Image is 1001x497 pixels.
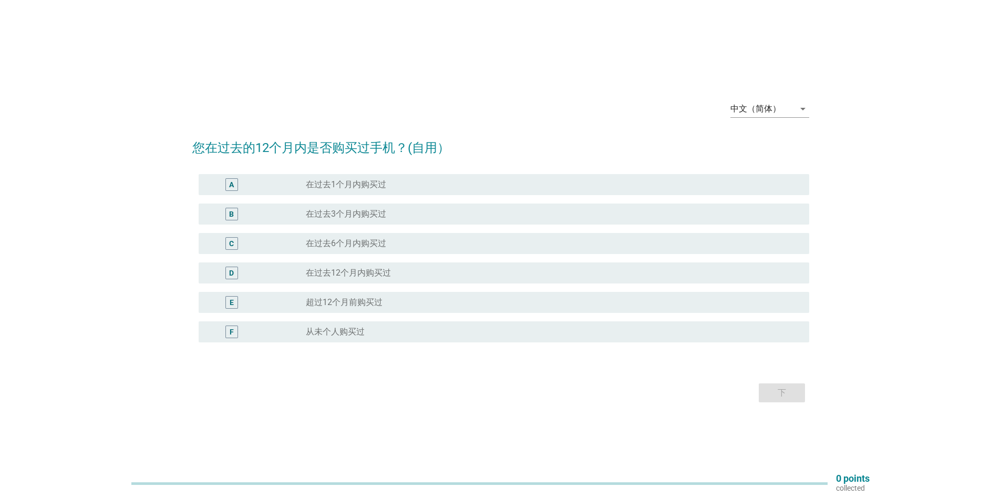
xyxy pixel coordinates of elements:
div: E [230,297,234,308]
label: 在过去3个月内购买过 [306,209,386,219]
label: 在过去1个月内购买过 [306,179,386,190]
div: C [229,238,234,249]
label: 在过去6个月内购买过 [306,238,386,249]
div: A [229,179,234,190]
h2: 您在过去的12个月内是否购买过手机？(自用） [192,128,809,157]
label: 从未个人购买过 [306,327,365,337]
label: 超过12个月前购买过 [306,297,383,308]
div: 中文（简体） [730,104,781,114]
p: collected [836,483,870,493]
div: B [229,208,234,219]
i: arrow_drop_down [797,103,809,115]
label: 在过去12个月内购买过 [306,268,391,278]
div: D [229,267,234,278]
p: 0 points [836,474,870,483]
div: F [230,326,234,337]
